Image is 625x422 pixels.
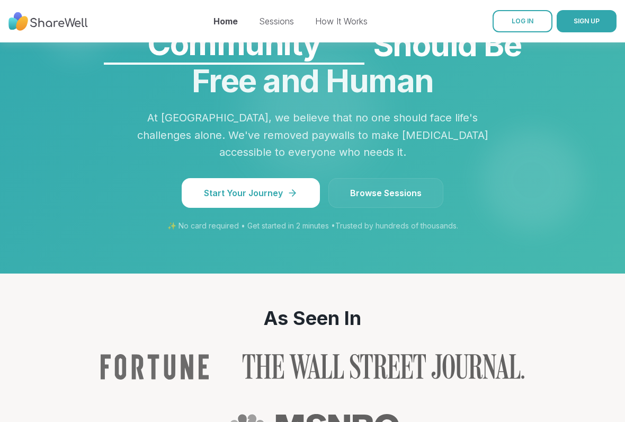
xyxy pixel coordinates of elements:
[192,61,434,100] span: Free and Human
[204,187,298,199] span: Start Your Journey
[557,10,617,32] button: SIGN UP
[182,178,320,208] button: Start Your Journey
[213,16,238,27] a: Home
[41,221,584,231] p: ✨ No card required • Get started in 2 minutes • Trusted by hundreds of thousands.
[243,354,524,380] a: Read ShareWell coverage in The Wall Street Journal
[8,7,88,36] img: ShareWell Nav Logo
[493,10,552,32] a: LOG IN
[104,23,364,64] div: Community
[315,16,368,27] a: How It Works
[350,187,422,199] span: Browse Sessions
[243,354,524,380] img: The Wall Street Journal logo
[512,17,533,25] span: LOG IN
[259,16,294,27] a: Sessions
[101,354,209,380] img: Fortune logo
[41,24,584,65] span: Should Be
[328,178,443,208] a: Browse Sessions
[101,354,209,380] a: Read ShareWell coverage in Fortune
[8,307,617,329] h2: As Seen In
[135,109,490,161] p: At [GEOGRAPHIC_DATA], we believe that no one should face life's challenges alone. We've removed p...
[574,17,600,25] span: SIGN UP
